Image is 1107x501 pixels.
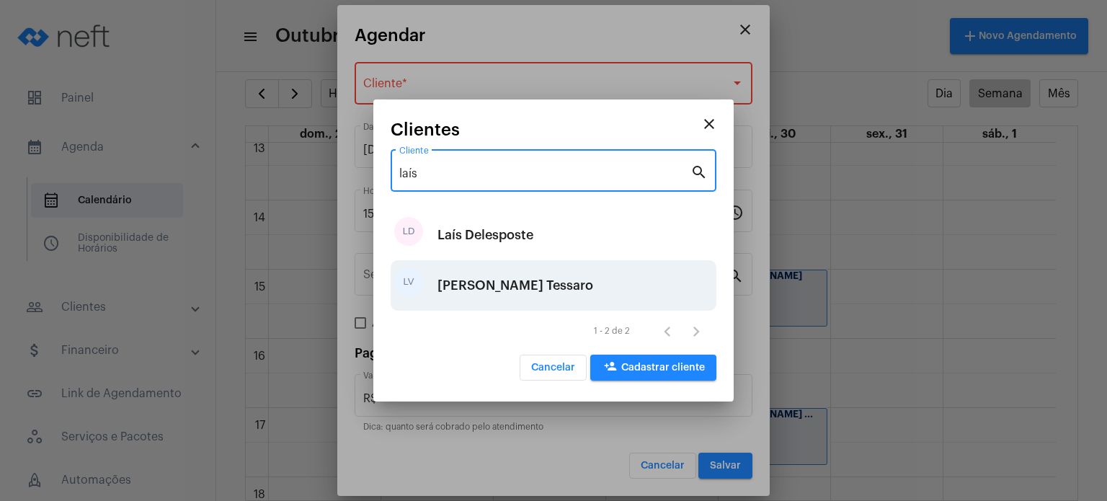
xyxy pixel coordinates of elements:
mat-icon: search [690,163,708,180]
button: Cadastrar cliente [590,355,716,381]
mat-icon: close [701,115,718,133]
button: Cancelar [520,355,587,381]
input: Pesquisar cliente [399,167,690,180]
span: Cancelar [531,363,575,373]
span: Cadastrar cliente [602,363,705,373]
div: LV [394,267,423,296]
div: LD [394,217,423,246]
button: Próxima página [682,316,711,345]
div: 1 - 2 de 2 [594,327,630,336]
span: Clientes [391,120,460,139]
button: Página anterior [653,316,682,345]
mat-icon: person_add [602,360,619,377]
div: Laís Delesposte [437,213,533,257]
div: [PERSON_NAME] Tessaro [437,264,593,307]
